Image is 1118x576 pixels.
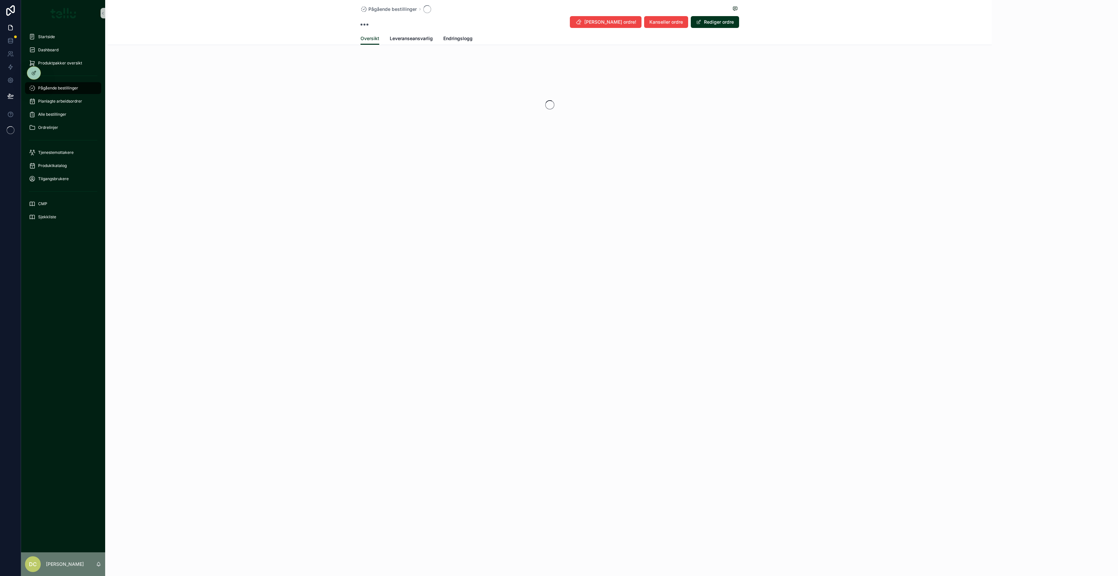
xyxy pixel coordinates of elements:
a: Dashboard [25,44,101,56]
a: CMP [25,198,101,210]
img: App logo [50,8,76,18]
a: Pågående bestillinger [361,6,417,12]
span: Ordrelinjer [38,125,58,130]
span: Tjenestemottakere [38,150,74,155]
span: Pågående bestillinger [368,6,417,12]
span: Produktkatalog [38,163,67,168]
span: Kanseller ordre [649,19,683,25]
span: CMP [38,201,47,206]
span: Startside [38,34,55,39]
a: Tjenestemottakere [25,147,101,158]
a: Planlagte arbeidsordrer [25,95,101,107]
span: Leveranseansvarlig [390,35,433,42]
span: Planlagte arbeidsordrer [38,99,82,104]
a: Oversikt [361,33,379,45]
span: Tilgangsbrukere [38,176,69,181]
button: [PERSON_NAME] ordre! [570,16,641,28]
span: Endringslogg [443,35,473,42]
a: Pågående bestillinger [25,82,101,94]
a: Startside [25,31,101,43]
a: Leveranseansvarlig [390,33,433,46]
a: Ordrelinjer [25,122,101,133]
a: Produktkatalog [25,160,101,172]
div: scrollable content [21,26,105,231]
span: DC [29,560,37,568]
span: Dashboard [38,47,58,53]
span: Pågående bestillinger [38,85,78,91]
a: Sjekkliste [25,211,101,223]
a: Alle bestillinger [25,108,101,120]
a: Produktpakker oversikt [25,57,101,69]
a: Tilgangsbrukere [25,173,101,185]
span: [PERSON_NAME] ordre! [584,19,636,25]
p: [PERSON_NAME] [46,561,84,567]
span: Alle bestillinger [38,112,66,117]
span: Sjekkliste [38,214,56,220]
span: Produktpakker oversikt [38,60,82,66]
span: Oversikt [361,35,379,42]
a: Endringslogg [443,33,473,46]
button: Rediger ordre [691,16,739,28]
button: Kanseller ordre [644,16,688,28]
